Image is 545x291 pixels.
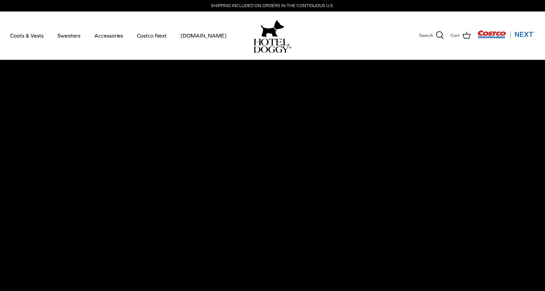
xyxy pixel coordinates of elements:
[131,24,173,47] a: Costco Next
[254,39,291,53] img: hoteldoggycom
[174,24,233,47] a: [DOMAIN_NAME]
[477,35,535,40] a: Visit Costco Next
[419,32,433,39] span: Search
[477,30,535,39] img: Costco Next
[254,18,291,53] a: hoteldoggy.com hoteldoggycom
[451,31,471,40] a: Cart
[419,31,444,40] a: Search
[51,24,87,47] a: Sweaters
[88,24,129,47] a: Accessories
[451,32,460,39] span: Cart
[4,24,50,47] a: Coats & Vests
[261,18,284,39] img: hoteldoggy.com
